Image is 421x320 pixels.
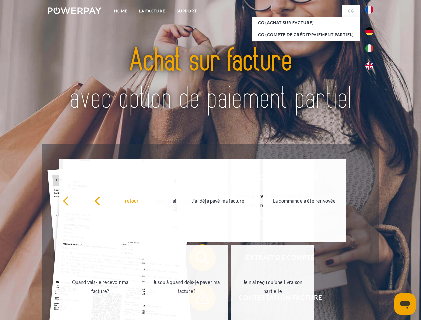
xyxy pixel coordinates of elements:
[133,5,171,17] a: LA FACTURE
[171,5,203,17] a: Support
[365,44,373,52] img: it
[342,5,360,17] a: CG
[267,196,342,205] div: La commande a été renvoyée
[64,32,357,128] img: title-powerpay_fr.svg
[181,196,256,205] div: J'ai déjà payé ma facture
[365,27,373,35] img: de
[235,278,310,296] div: Je n'ai reçu qu'une livraison partielle
[252,29,360,41] a: CG (Compte de crédit/paiement partiel)
[48,7,101,14] img: logo-powerpay-white.svg
[63,278,138,296] div: Quand vais-je recevoir ma facture?
[252,17,360,29] a: CG (achat sur facture)
[108,5,133,17] a: Home
[365,62,373,70] img: en
[365,6,373,14] img: fr
[394,293,416,315] iframe: Bouton de lancement de la fenêtre de messagerie
[149,278,224,296] div: Jusqu'à quand dois-je payer ma facture?
[63,196,138,205] div: retour
[94,196,169,205] div: retour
